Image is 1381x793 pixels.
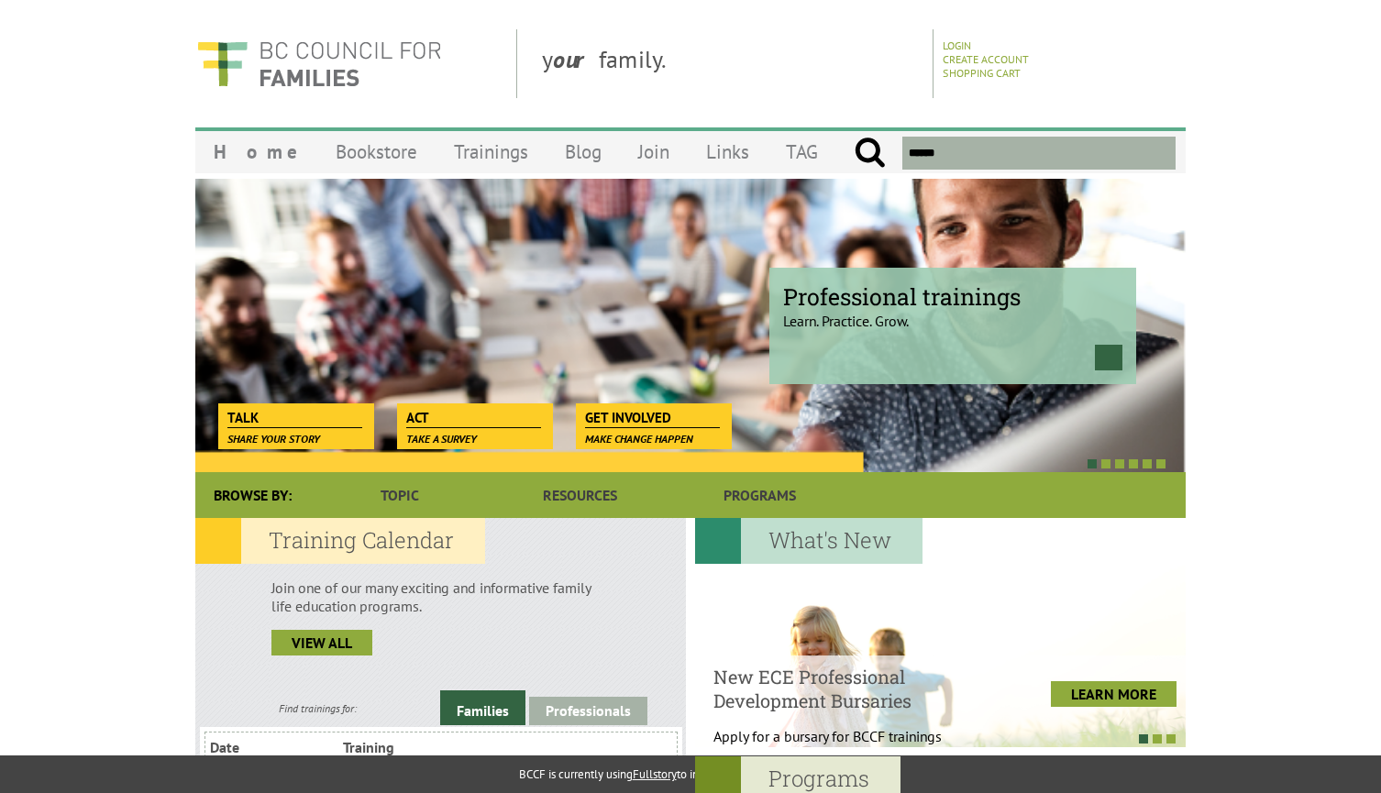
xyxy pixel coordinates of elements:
a: Login [943,39,971,52]
li: Date [210,736,339,758]
a: LEARN MORE [1051,681,1177,707]
div: Browse By: [195,472,310,518]
p: Join one of our many exciting and informative family life education programs. [271,578,610,615]
a: Topic [310,472,490,518]
a: Home [195,130,317,173]
div: Find trainings for: [195,701,440,715]
a: Programs [670,472,850,518]
span: Talk [227,408,362,428]
span: Take a survey [406,432,477,446]
li: Training [343,736,472,758]
a: Professionals [529,697,647,725]
a: Shopping Cart [943,66,1021,80]
a: Blog [547,130,620,173]
a: view all [271,630,372,655]
a: Bookstore [317,130,436,173]
strong: our [553,44,599,74]
span: Share your story [227,432,320,446]
a: Fullstory [633,766,677,782]
p: Learn. Practice. Grow. [783,296,1122,330]
a: Links [688,130,768,173]
a: Resources [490,472,669,518]
a: Join [620,130,688,173]
a: TAG [768,130,836,173]
a: Talk Share your story [218,403,371,429]
h4: New ECE Professional Development Bursaries [713,665,988,712]
input: Submit [854,137,886,170]
img: BC Council for FAMILIES [195,29,443,98]
h2: What's New [695,518,923,564]
p: Apply for a bursary for BCCF trainings West... [713,727,988,764]
a: Act Take a survey [397,403,550,429]
div: y family. [527,29,934,98]
a: Create Account [943,52,1029,66]
a: Trainings [436,130,547,173]
a: Families [440,690,525,725]
h2: Training Calendar [195,518,485,564]
span: Make change happen [585,432,693,446]
span: Get Involved [585,408,720,428]
span: Act [406,408,541,428]
span: Professional trainings [783,281,1122,312]
a: Get Involved Make change happen [576,403,729,429]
